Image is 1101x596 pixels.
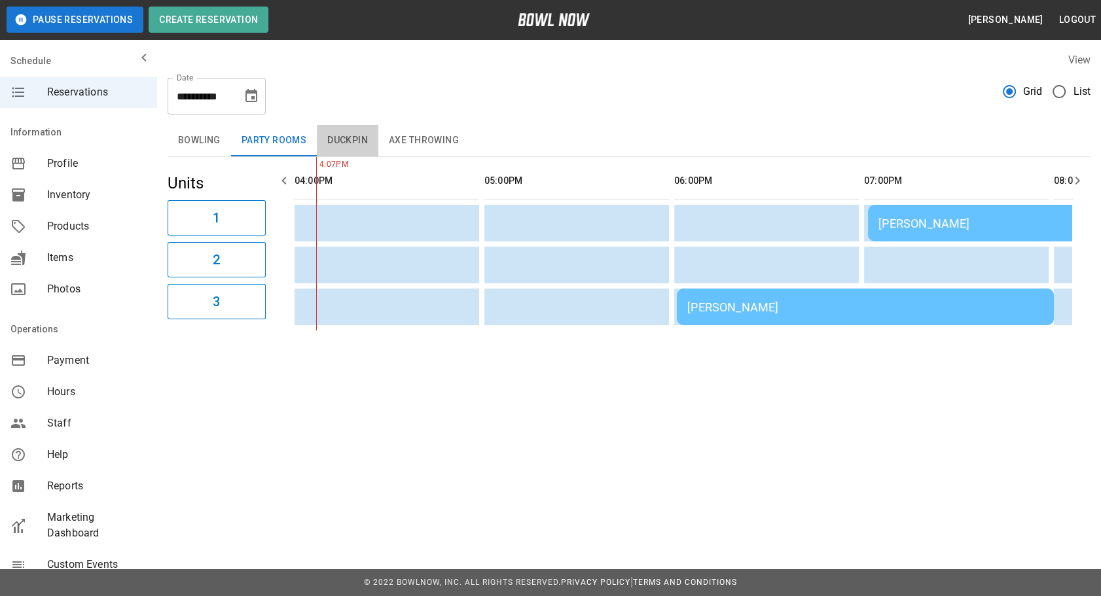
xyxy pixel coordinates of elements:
img: logo [518,13,590,26]
span: Grid [1023,84,1043,99]
span: Photos [47,281,147,297]
span: © 2022 BowlNow, Inc. All Rights Reserved. [364,578,561,587]
button: [PERSON_NAME] [962,8,1048,32]
a: Terms and Conditions [633,578,737,587]
span: Reports [47,478,147,494]
button: 2 [168,242,266,277]
span: Hours [47,384,147,400]
span: Staff [47,415,147,431]
h6: 1 [213,207,220,228]
th: 07:00PM [864,162,1049,200]
span: Marketing Dashboard [47,510,147,541]
button: 1 [168,200,266,236]
span: Reservations [47,84,147,100]
th: 06:00PM [674,162,859,200]
h6: 3 [213,291,220,312]
span: List [1073,84,1091,99]
h6: 2 [213,249,220,270]
span: Payment [47,353,147,368]
button: 3 [168,284,266,319]
button: Logout [1054,8,1101,32]
button: Choose date, selected date is Oct 8, 2025 [238,83,264,109]
th: 04:00PM [295,162,479,200]
span: 4:07PM [316,158,319,171]
button: Duckpin [317,125,378,156]
label: View [1068,54,1091,66]
button: Party Rooms [231,125,317,156]
h5: Units [168,173,266,194]
button: Axe Throwing [378,125,469,156]
span: Inventory [47,187,147,203]
span: Products [47,219,147,234]
span: Profile [47,156,147,171]
a: Privacy Policy [561,578,630,587]
span: Help [47,447,147,463]
button: Create Reservation [149,7,268,33]
span: Items [47,250,147,266]
button: Pause Reservations [7,7,143,33]
span: Custom Events [47,557,147,572]
th: 05:00PM [484,162,669,200]
div: inventory tabs [168,125,1091,156]
button: Bowling [168,125,231,156]
div: [PERSON_NAME] [687,300,1043,314]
